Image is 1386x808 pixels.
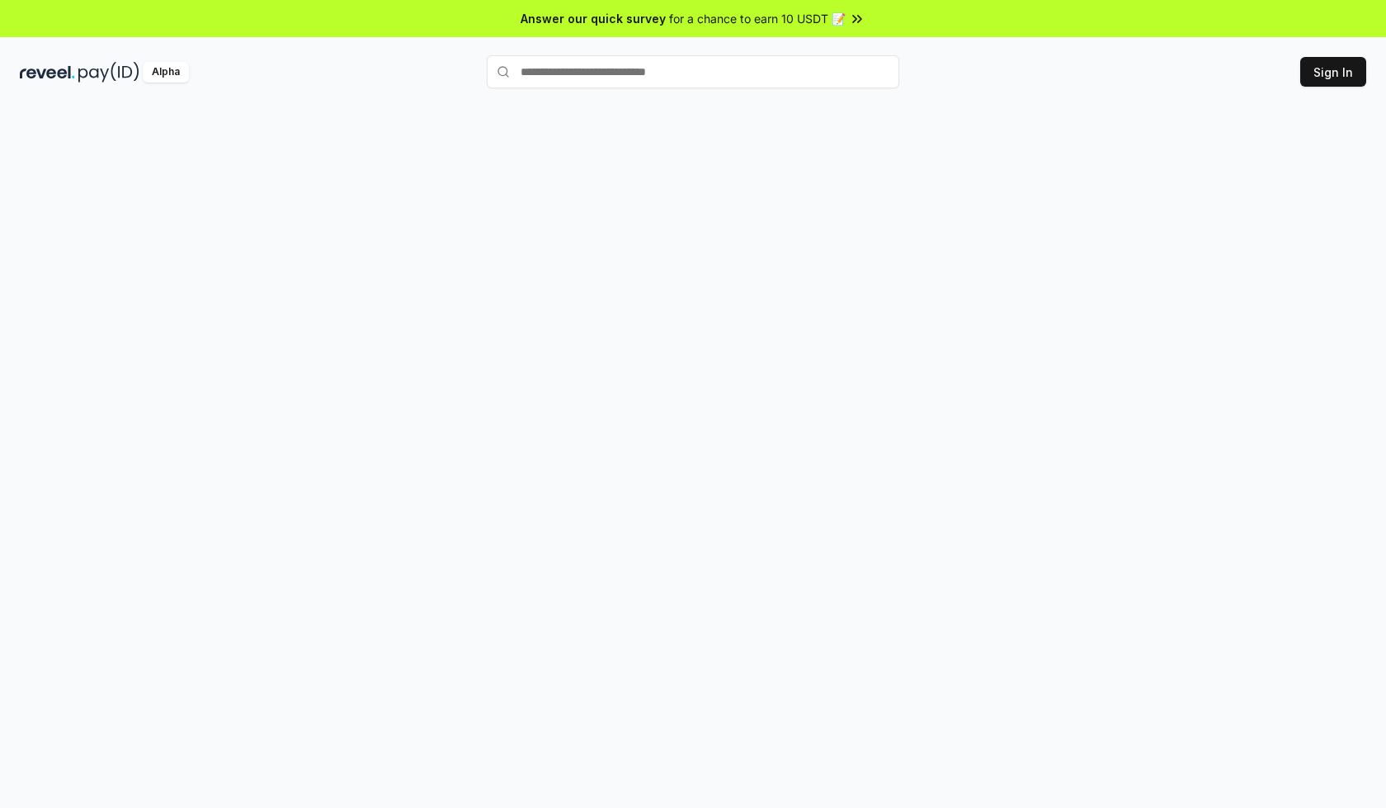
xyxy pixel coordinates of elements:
[521,10,666,27] span: Answer our quick survey
[20,62,75,83] img: reveel_dark
[143,62,189,83] div: Alpha
[669,10,846,27] span: for a chance to earn 10 USDT 📝
[1300,57,1366,87] button: Sign In
[78,62,139,83] img: pay_id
